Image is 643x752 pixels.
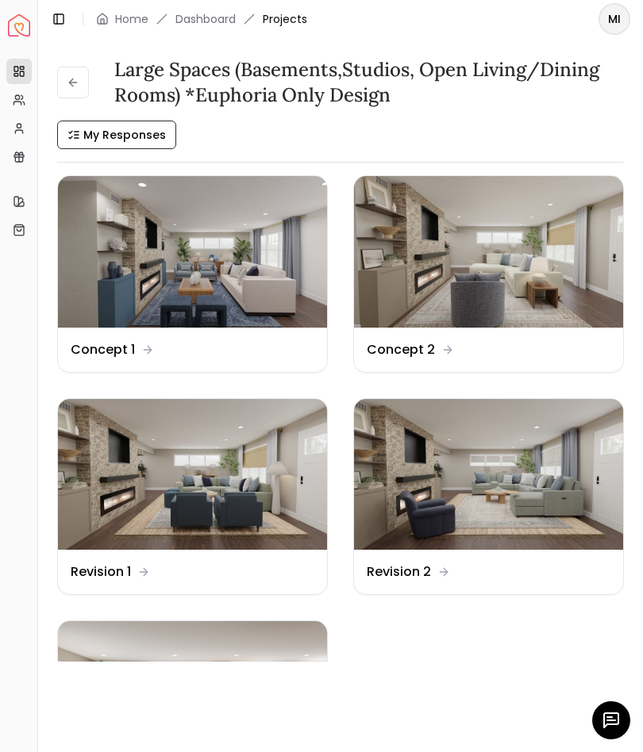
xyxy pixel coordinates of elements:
[71,340,135,359] dd: Concept 1
[57,121,176,149] button: My Responses
[600,5,629,33] span: MI
[58,399,327,551] img: Revision 1
[57,175,328,373] a: Concept 1Concept 1
[354,176,623,328] img: Concept 2
[71,562,131,581] dd: Revision 1
[599,3,630,35] button: MI
[58,176,327,328] img: Concept 1
[8,14,30,36] img: Spacejoy Logo
[367,562,431,581] dd: Revision 2
[115,11,148,27] a: Home
[353,398,624,596] a: Revision 2Revision 2
[83,127,166,143] span: My Responses
[175,11,236,27] a: Dashboard
[367,340,435,359] dd: Concept 2
[96,11,307,27] nav: breadcrumb
[114,57,624,108] h3: Large Spaces (Basements,Studios, Open living/dining rooms) *Euphoria Only Design
[353,175,624,373] a: Concept 2Concept 2
[57,398,328,596] a: Revision 1Revision 1
[263,11,307,27] span: Projects
[354,399,623,551] img: Revision 2
[8,14,30,36] a: Spacejoy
